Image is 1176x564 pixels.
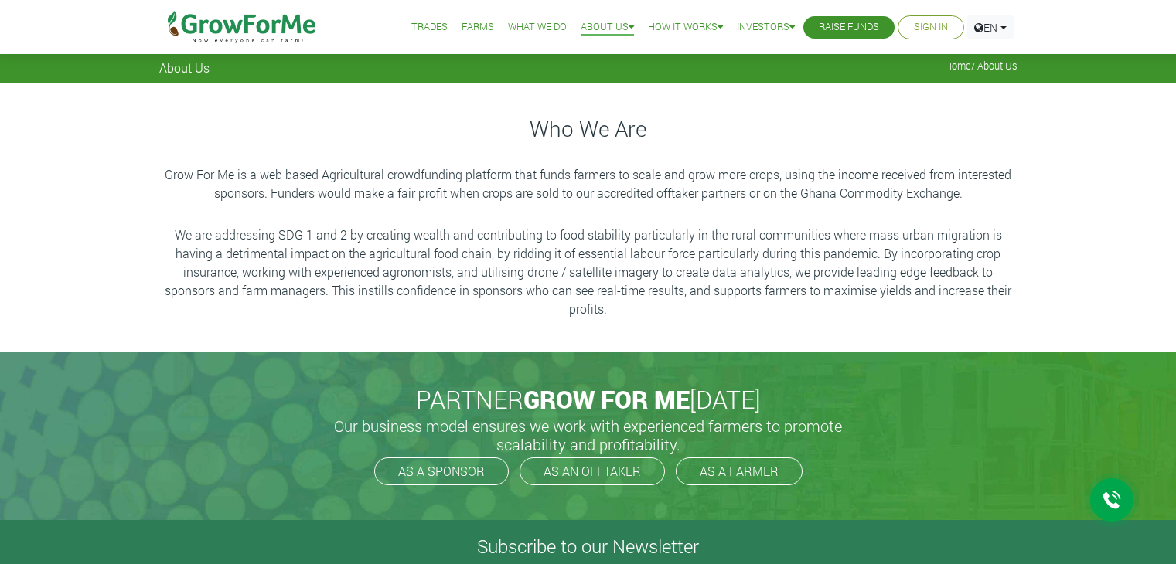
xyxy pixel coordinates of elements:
[737,19,795,36] a: Investors
[648,19,723,36] a: How it Works
[945,60,1017,72] span: / About Us
[411,19,448,36] a: Trades
[520,457,665,485] a: AS AN OFFTAKER
[162,116,1015,142] h3: Who We Are
[462,19,494,36] a: Farms
[945,59,971,72] a: Home
[162,226,1015,318] p: We are addressing SDG 1 and 2 by creating wealth and contributing to food stability particularly ...
[165,385,1011,414] h2: PARTNER [DATE]
[162,165,1015,202] p: Grow For Me is a web based Agricultural crowdfunding platform that funds farmers to scale and gro...
[676,457,803,485] a: AS A FARMER
[19,535,1157,558] h4: Subscribe to our Newsletter
[581,19,634,36] a: About Us
[159,60,210,75] span: About Us
[374,457,509,485] a: AS A SPONSOR
[819,19,879,36] a: Raise Funds
[523,382,690,416] span: GROW FOR ME
[318,416,859,454] h5: Our business model ensures we work with experienced farmers to promote scalability and profitabil...
[914,19,948,36] a: Sign In
[508,19,567,36] a: What We Do
[967,15,1014,39] a: EN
